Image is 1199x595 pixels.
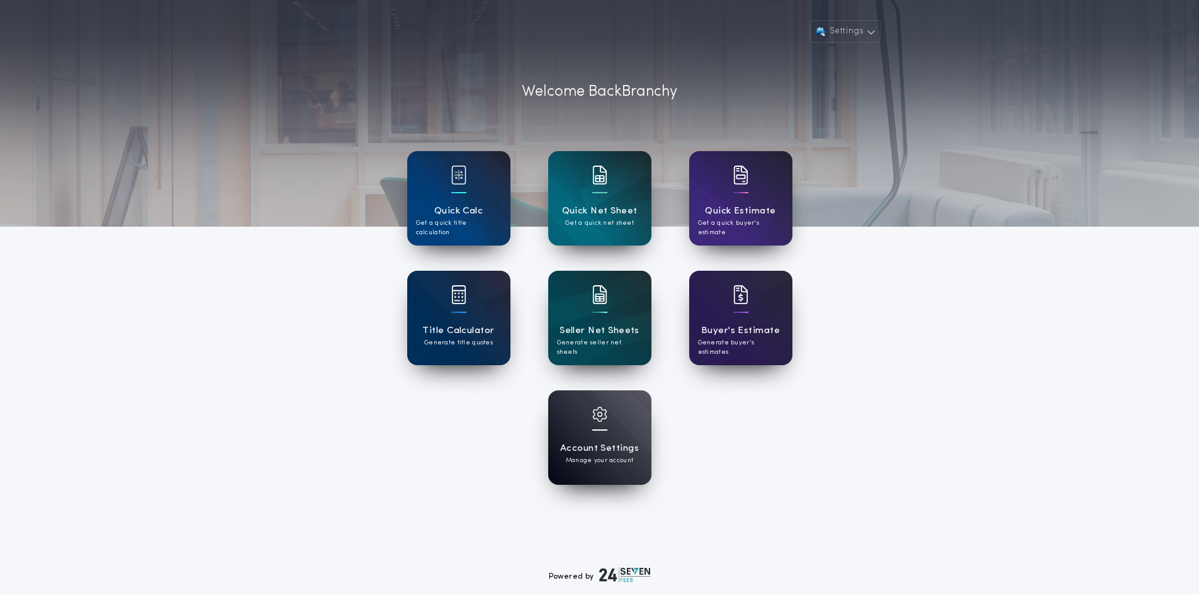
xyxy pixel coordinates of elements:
a: card iconQuick EstimateGet a quick buyer's estimate [689,151,792,246]
a: card iconTitle CalculatorGenerate title quotes [407,271,510,365]
a: card iconQuick Net SheetGet a quick net sheet [548,151,651,246]
h1: Account Settings [560,441,639,456]
p: Generate buyer's estimates [698,338,784,357]
h1: Seller Net Sheets [560,324,639,338]
h1: Buyer's Estimate [701,324,780,338]
p: Generate title quotes [424,338,493,348]
a: card iconSeller Net SheetsGenerate seller net sheets [548,271,651,365]
img: card icon [451,285,466,304]
img: card icon [592,166,607,184]
p: Welcome Back Branchy [522,81,677,103]
p: Generate seller net sheets [557,338,643,357]
img: card icon [592,285,607,304]
h1: Quick Calc [434,204,483,218]
p: Manage your account [566,456,633,465]
img: card icon [733,166,748,184]
img: user avatar [814,25,827,38]
h1: Quick Net Sheet [562,204,638,218]
h1: Quick Estimate [705,204,776,218]
img: card icon [733,285,748,304]
div: Powered by [549,567,651,582]
img: logo [599,567,651,582]
img: card icon [451,166,466,184]
p: Get a quick net sheet [565,218,634,228]
a: card iconAccount SettingsManage your account [548,390,651,485]
button: Settings [809,20,880,43]
p: Get a quick buyer's estimate [698,218,784,237]
a: card iconBuyer's EstimateGenerate buyer's estimates [689,271,792,365]
img: card icon [592,407,607,422]
p: Get a quick title calculation [416,218,502,237]
a: card iconQuick CalcGet a quick title calculation [407,151,510,246]
h1: Title Calculator [422,324,494,338]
